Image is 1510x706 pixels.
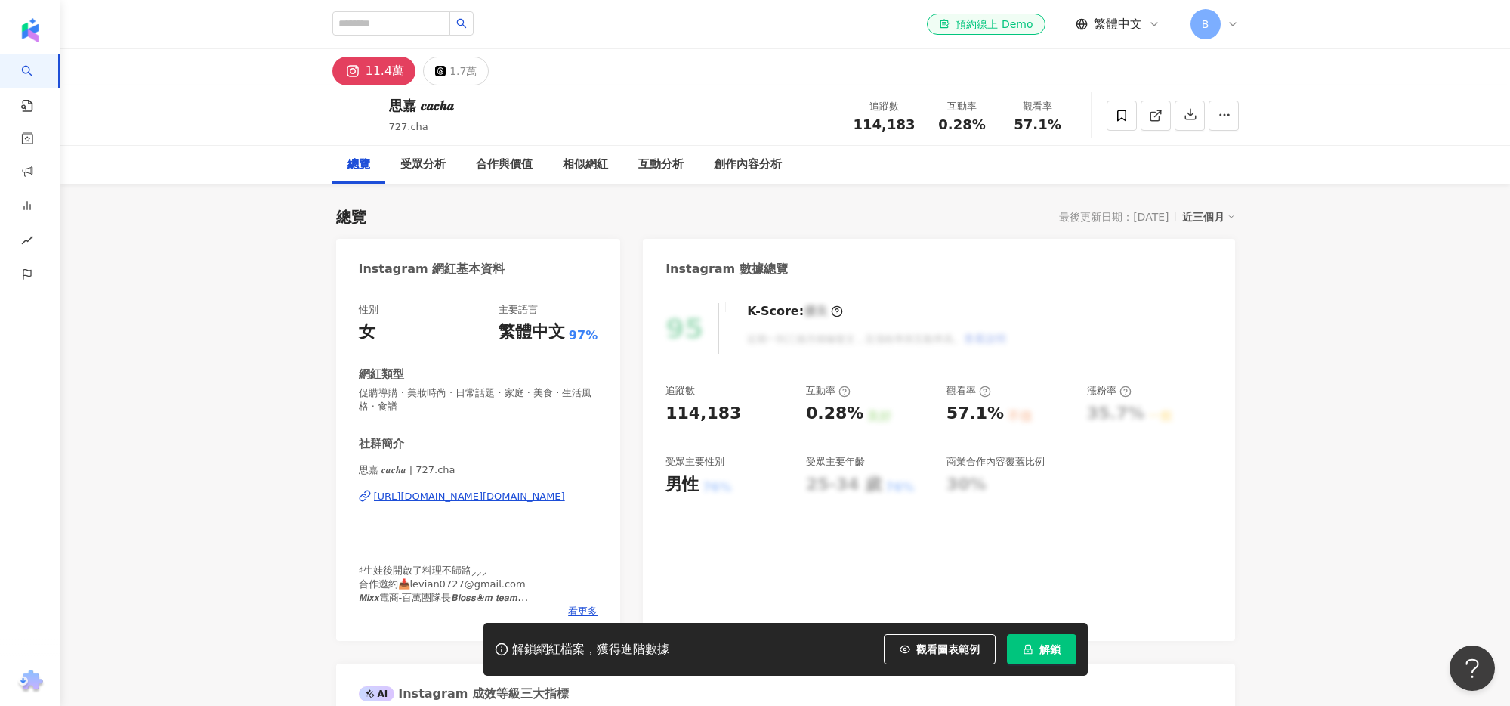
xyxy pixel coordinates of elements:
div: 思嘉 𝒄𝒂𝒄𝒉𝒂 [389,96,454,115]
div: 相似網紅 [563,156,608,174]
div: 互動分析 [638,156,684,174]
div: 合作與價值 [476,156,533,174]
div: 性別 [359,303,378,317]
div: Instagram 網紅基本資料 [359,261,505,277]
div: 漲粉率 [1087,384,1132,398]
div: 追蹤數 [665,384,695,398]
span: 114,183 [854,116,916,132]
div: 總覽 [347,156,370,174]
span: 解鎖 [1039,643,1061,655]
a: search [21,54,51,113]
img: logo icon [18,18,42,42]
div: 最後更新日期：[DATE] [1059,211,1169,223]
div: 互動率 [934,99,991,114]
div: 受眾主要年齡 [806,455,865,469]
a: [URL][DOMAIN_NAME][DOMAIN_NAME] [359,490,598,503]
div: 追蹤數 [854,99,916,114]
div: AI [359,686,395,701]
div: 商業合作內容覆蓋比例 [946,455,1045,469]
div: 女 [359,320,375,344]
span: 思嘉 𝒄𝒂𝒄𝒉𝒂 | 727.cha [359,463,598,477]
span: 促購導購 · 美妝時尚 · 日常話題 · 家庭 · 美食 · 生活風格 · 食譜 [359,386,598,413]
div: 男性 [665,473,699,497]
span: 0.28% [938,117,985,132]
div: 總覽 [336,206,366,228]
span: 57.1% [1014,117,1061,132]
button: 觀看圖表範例 [884,634,996,664]
span: 繁體中文 [1094,16,1142,33]
button: 1.7萬 [423,57,489,85]
img: KOL Avatar [332,93,378,138]
div: Instagram 成效等級三大指標 [359,686,569,702]
button: 11.4萬 [332,57,416,85]
div: 互動率 [806,384,851,398]
div: 網紅類型 [359,367,404,382]
span: 看更多 [568,605,598,618]
div: 114,183 [665,402,741,426]
div: 創作內容分析 [714,156,782,174]
span: 727.cha [389,121,428,132]
div: 繁體中文 [499,320,565,344]
div: 0.28% [806,402,863,426]
span: search [456,18,467,29]
button: 解鎖 [1007,634,1076,664]
div: 受眾分析 [400,156,446,174]
div: 主要語言 [499,303,538,317]
div: 57.1% [946,402,1004,426]
a: 預約線上 Demo [927,14,1045,35]
span: B [1202,16,1209,33]
span: 97% [569,327,598,344]
div: 1.7萬 [449,60,477,82]
div: 觀看率 [1009,99,1067,114]
span: rise [21,225,33,259]
span: lock [1023,644,1033,655]
span: 觀看圖表範例 [916,643,980,655]
div: K-Score : [747,303,843,320]
div: 11.4萬 [366,60,405,82]
div: 解鎖網紅檔案，獲得進階數據 [512,642,669,658]
img: chrome extension [16,670,45,694]
div: 觀看率 [946,384,991,398]
div: 預約線上 Demo [939,17,1033,32]
div: Instagram 數據總覽 [665,261,788,277]
div: 社群簡介 [359,436,404,452]
div: 近三個月 [1182,207,1235,227]
div: 受眾主要性別 [665,455,724,469]
div: [URL][DOMAIN_NAME][DOMAIN_NAME] [374,490,565,503]
span: ♯生娃後開啟了料理不歸路⸝⸝⸝ 合作邀約📥𝗅𝖾𝗏𝗂𝖺𝗇𝟢𝟩𝟤𝟩@𝗀𝗆𝖺𝗂𝗅.𝖼𝗈𝗆 𝙈𝙞𝙭𝙭電商-百萬團隊長𝘽𝙡𝙤𝙨𝙨❀𝙢 𝙩𝙚𝙖𝙢 #懶人料理 #簡單煮 ☟團購連結在這兒☟ [359,565,529,631]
